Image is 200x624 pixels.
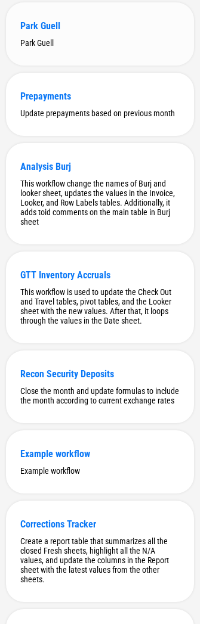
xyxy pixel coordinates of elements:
div: Example workflow [20,448,180,460]
div: GTT Inventory Accruals [20,269,180,281]
div: Corrections Tracker [20,519,180,530]
div: Analysis Burj [20,161,180,172]
div: Update prepayments based on previous month [20,108,180,118]
div: Create a report table that summarizes all the closed Fresh sheets, highlight all the N/A values, ... [20,536,180,584]
div: This workflow change the names of Burj and looker sheet, updates the values in the Invoice, Looke... [20,179,180,226]
div: Park Guell [20,38,180,48]
div: Close the month and update formulas to include the month according to current exchange rates [20,386,180,405]
div: Recon Security Deposits [20,368,180,380]
div: This workflow is used to update the Check Out and Travel tables, pivot tables, and the Looker she... [20,287,180,325]
div: Prepayments [20,91,180,102]
div: Park Guell [20,20,180,32]
div: Example workflow [20,466,180,476]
